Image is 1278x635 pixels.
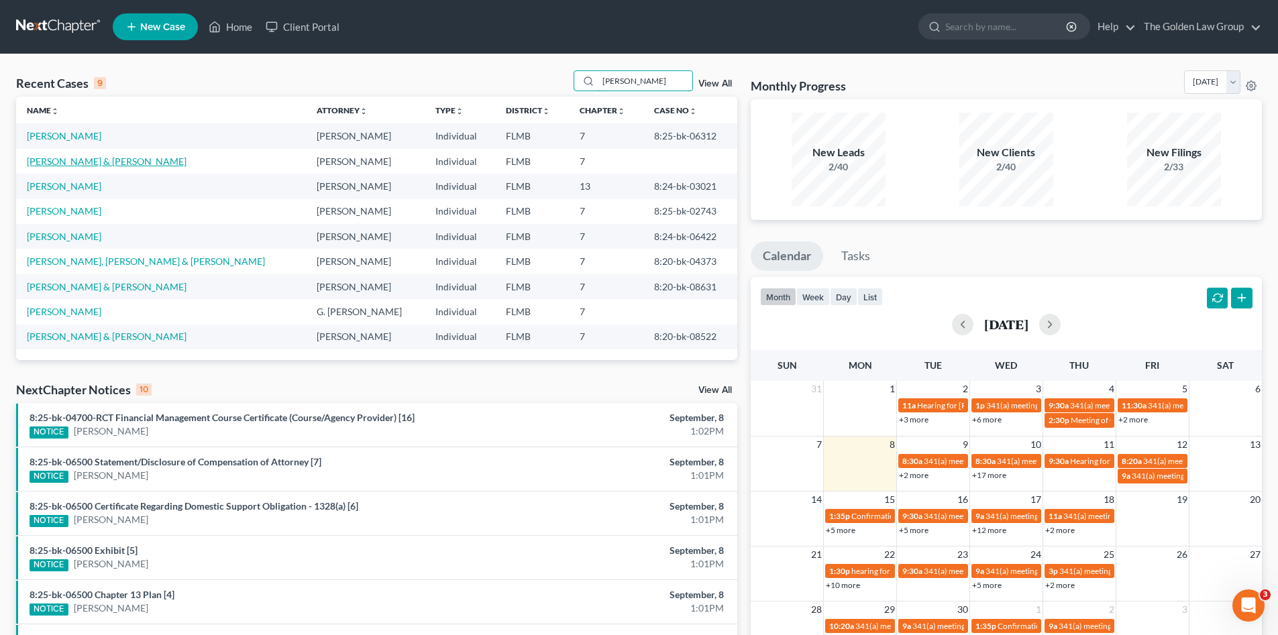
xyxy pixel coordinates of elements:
[306,149,425,174] td: [PERSON_NAME]
[857,288,883,306] button: list
[1175,492,1189,508] span: 19
[902,456,922,466] span: 8:30a
[569,174,644,198] td: 13
[306,224,425,249] td: [PERSON_NAME]
[643,325,737,349] td: 8:20-bk-08522
[27,180,101,192] a: [PERSON_NAME]
[1034,381,1043,397] span: 3
[16,75,106,91] div: Recent Cases
[1102,437,1116,453] span: 11
[74,513,148,526] a: [PERSON_NAME]
[598,71,692,91] input: Search by name...
[888,437,896,453] span: 8
[306,325,425,349] td: [PERSON_NAME]
[986,566,1250,576] span: 341(a) meeting for [PERSON_NAME] [PERSON_NAME] & [PERSON_NAME]
[956,492,969,508] span: 16
[1063,511,1193,521] span: 341(a) meeting for [PERSON_NAME]
[810,381,823,397] span: 31
[30,426,68,439] div: NOTICE
[30,412,415,423] a: 8:25-bk-04700-RCT Financial Management Course Certificate (Course/Agency Provider) [16]
[829,566,850,576] span: 1:30p
[136,384,152,396] div: 10
[945,14,1068,39] input: Search by name...
[495,299,568,324] td: FLMB
[975,621,996,631] span: 1:35p
[1260,589,1271,600] span: 3
[30,559,68,571] div: NOTICE
[796,288,830,306] button: week
[810,492,823,508] span: 14
[1071,415,1220,425] span: Meeting of Creditors for [PERSON_NAME]
[643,174,737,198] td: 8:24-bk-03021
[1175,437,1189,453] span: 12
[975,511,984,521] span: 9a
[902,511,922,521] span: 9:30a
[912,621,1042,631] span: 341(a) meeting for [PERSON_NAME]
[829,621,854,631] span: 10:20a
[972,414,1002,424] a: +6 more
[883,492,896,508] span: 15
[849,359,872,371] span: Mon
[569,299,644,324] td: 7
[1034,601,1043,618] span: 1
[30,589,174,600] a: 8:25-bk-06500 Chapter 13 Plan [4]
[975,456,996,466] span: 8:30a
[27,205,101,217] a: [PERSON_NAME]
[27,105,59,115] a: Nameunfold_more
[851,511,1005,521] span: Confirmation Hearing for [PERSON_NAME]
[956,601,969,618] span: 30
[506,105,550,115] a: Districtunfold_more
[1217,359,1234,371] span: Sat
[826,580,860,590] a: +10 more
[1049,511,1062,521] span: 11a
[1181,381,1189,397] span: 5
[495,174,568,198] td: FLMB
[435,105,464,115] a: Typeunfold_more
[826,525,855,535] a: +5 more
[986,511,1186,521] span: 341(a) meeting for [PERSON_NAME] & [PERSON_NAME]
[27,156,187,167] a: [PERSON_NAME] & [PERSON_NAME]
[425,325,495,349] td: Individual
[917,400,1022,410] span: Hearing for [PERSON_NAME]
[902,400,916,410] span: 11a
[569,249,644,274] td: 7
[306,174,425,198] td: [PERSON_NAME]
[1145,359,1159,371] span: Fri
[815,437,823,453] span: 7
[1148,400,1277,410] span: 341(a) meeting for [PERSON_NAME]
[1137,15,1261,39] a: The Golden Law Group
[259,15,346,39] a: Client Portal
[317,105,368,115] a: Attorneyunfold_more
[698,79,732,89] a: View All
[27,231,101,242] a: [PERSON_NAME]
[1254,381,1262,397] span: 6
[1248,546,1262,563] span: 27
[495,123,568,148] td: FLMB
[654,105,697,115] a: Case Nounfold_more
[1132,471,1261,481] span: 341(a) meeting for [PERSON_NAME]
[425,149,495,174] td: Individual
[643,249,737,274] td: 8:20-bk-04373
[1181,601,1189,618] span: 3
[792,145,886,160] div: New Leads
[924,566,1053,576] span: 341(a) meeting for [PERSON_NAME]
[501,424,724,438] div: 1:02PM
[495,325,568,349] td: FLMB
[1122,400,1147,410] span: 11:30a
[30,544,138,556] a: 8:25-bk-06500 Exhibit [5]
[997,456,1126,466] span: 341(a) meeting for [PERSON_NAME]
[1091,15,1136,39] a: Help
[425,199,495,224] td: Individual
[810,546,823,563] span: 21
[883,601,896,618] span: 29
[643,199,737,224] td: 8:25-bk-02743
[617,107,625,115] i: unfold_more
[30,471,68,483] div: NOTICE
[306,199,425,224] td: [PERSON_NAME]
[306,249,425,274] td: [PERSON_NAME]
[51,107,59,115] i: unfold_more
[1049,456,1069,466] span: 9:30a
[1049,566,1058,576] span: 3p
[924,359,942,371] span: Tue
[501,557,724,571] div: 1:01PM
